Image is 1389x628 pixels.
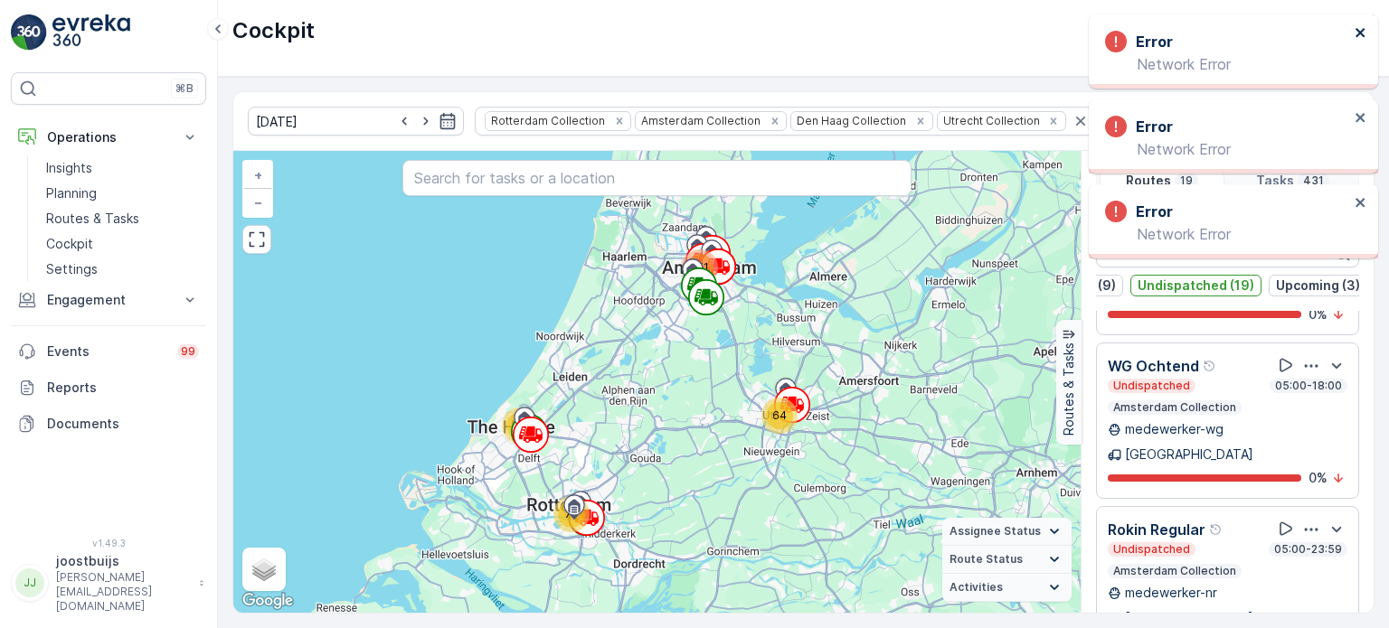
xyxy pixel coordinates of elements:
p: Documents [47,415,199,433]
img: Google [238,589,298,613]
p: Insights [46,159,92,177]
p: Network Error [1105,56,1349,72]
div: Help Tooltip Icon [1203,359,1217,373]
p: Events [47,342,166,361]
p: Undispatched (19) [1138,277,1254,295]
p: joostbuijs [56,552,190,570]
span: + [254,167,262,183]
button: Upcoming (3) [1269,275,1367,296]
p: Rokin Regular [1108,519,1205,540]
summary: Activities [942,574,1072,602]
p: [GEOGRAPHIC_DATA] [1125,445,1253,464]
p: [PERSON_NAME][EMAIL_ADDRESS][DOMAIN_NAME] [56,570,190,614]
input: Search for tasks or a location [402,160,911,196]
div: Utrecht Collection [938,112,1043,129]
button: Undispatched (19) [1130,275,1261,296]
p: WG Ochtend [1108,355,1199,377]
div: Remove Den Haag Collection [911,114,931,128]
p: ⌘B [175,81,194,96]
div: Amsterdam Collection [636,112,763,129]
h3: Error [1136,31,1173,52]
p: 99 [181,344,195,359]
p: Settings [46,260,98,278]
span: 64 [772,408,787,422]
div: Help Tooltip Icon [1209,522,1224,537]
summary: Route Status [942,546,1072,574]
span: Assignee Status [950,524,1041,539]
button: Engagement [11,282,206,318]
p: [GEOGRAPHIC_DATA] [1125,609,1253,627]
a: Open this area in Google Maps (opens a new window) [238,589,298,613]
p: Undispatched [1111,542,1192,557]
button: close [1355,25,1367,42]
p: Amsterdam Collection [1111,400,1238,415]
div: Rotterdam Collection [486,112,608,129]
a: Cockpit [39,231,206,257]
button: JJjoostbuijs[PERSON_NAME][EMAIL_ADDRESS][DOMAIN_NAME] [11,552,206,614]
div: 64 [761,398,798,434]
div: 251 [682,249,718,286]
p: 0 % [1309,305,1328,323]
a: Zoom Out [244,189,271,216]
p: Undispatched [1111,379,1192,393]
span: v 1.49.3 [11,538,206,548]
p: Engagement [47,291,170,309]
p: Operations [47,128,170,146]
a: Routes & Tasks [39,206,206,231]
p: Cockpit [232,16,315,45]
p: Cockpit [46,235,93,253]
a: Documents [11,406,206,442]
p: Amsterdam Collection [1111,564,1238,578]
span: Route Status [950,552,1023,567]
a: Zoom In [244,162,271,189]
h3: Error [1136,201,1173,222]
a: Events99 [11,333,206,370]
p: medewerker-nr [1125,584,1217,602]
div: Remove Rotterdam Collection [609,114,629,128]
p: medewerker-wg [1125,420,1224,438]
img: logo_light-DOdMpM7g.png [52,14,130,51]
p: Planning [46,184,97,202]
p: Routes & Tasks [46,210,139,228]
div: Remove Utrecht Collection [1044,114,1063,128]
img: logo [11,14,47,51]
div: 75 [553,496,590,532]
h3: Error [1136,116,1173,137]
div: Den Haag Collection [791,112,909,129]
p: Routes & Tasks [1060,342,1078,436]
p: Upcoming (3) [1276,277,1360,295]
p: 0 % [1309,469,1328,487]
button: close [1355,110,1367,127]
p: 05:00-18:00 [1273,379,1344,393]
a: Settings [39,257,206,282]
a: Reports [11,370,206,406]
div: 41 [502,408,538,444]
span: Activities [950,580,1003,595]
a: Insights [39,155,206,181]
button: Operations [11,119,206,155]
p: 05:00-23:59 [1272,542,1344,557]
button: close [1355,195,1367,212]
div: Remove Amsterdam Collection [765,114,785,128]
span: − [254,194,263,210]
p: Network Error [1105,141,1349,157]
div: JJ [15,568,44,597]
p: Reports [47,379,199,397]
a: Layers [244,549,284,589]
summary: Assignee Status [942,518,1072,546]
a: Planning [39,181,206,206]
p: Network Error [1105,226,1349,242]
input: dd/mm/yyyy [248,107,464,136]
